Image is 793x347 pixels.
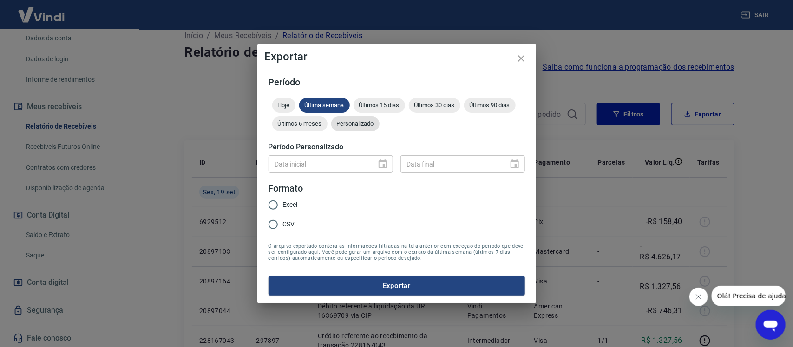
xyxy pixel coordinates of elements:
[354,102,405,109] span: Últimos 15 dias
[269,182,303,195] legend: Formato
[283,219,295,229] span: CSV
[689,288,708,306] iframe: Fechar mensagem
[272,116,328,131] div: Últimos 6 meses
[354,98,405,113] div: Últimos 15 dias
[272,120,328,127] span: Últimos 6 meses
[269,243,525,261] span: O arquivo exportado conterá as informações filtradas na tela anterior com exceção do período que ...
[6,6,78,14] span: Olá! Precisa de ajuda?
[756,310,786,340] iframe: Botão para abrir a janela de mensagens
[409,102,460,109] span: Últimos 30 dias
[400,155,502,173] input: DD/MM/YYYY
[331,120,380,127] span: Personalizado
[272,98,295,113] div: Hoje
[464,102,516,109] span: Últimos 90 dias
[269,77,525,87] h5: Período
[265,51,529,62] h4: Exportar
[269,155,370,173] input: DD/MM/YYYY
[510,47,532,70] button: close
[283,200,298,210] span: Excel
[269,276,525,296] button: Exportar
[269,142,525,152] h5: Período Personalizado
[409,98,460,113] div: Últimos 30 dias
[331,116,380,131] div: Personalizado
[464,98,516,113] div: Últimos 90 dias
[299,102,350,109] span: Última semana
[712,286,786,306] iframe: Mensagem da empresa
[299,98,350,113] div: Última semana
[272,102,295,109] span: Hoje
